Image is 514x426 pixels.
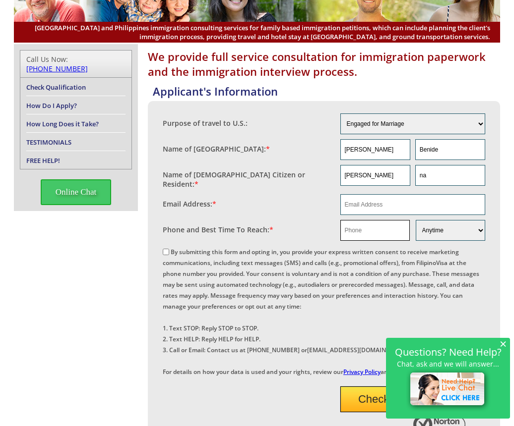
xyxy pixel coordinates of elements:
input: Last Name [415,165,485,186]
label: Phone and Best Time To Reach: [163,225,273,234]
img: live-chat-icon.png [406,368,491,412]
span: Online Chat [41,179,112,205]
a: How Do I Apply? [26,101,77,110]
input: By submitting this form and opting in, you provide your express written consent to receive market... [163,249,169,255]
label: Email Address: [163,199,216,209]
button: Check Qualification [340,386,486,412]
label: By submitting this form and opting in, you provide your express written consent to receive market... [163,248,479,376]
a: Privacy Policy [343,368,381,376]
span: × [500,339,507,348]
a: How Long Does it Take? [26,119,99,128]
a: FREE HELP! [26,156,60,165]
a: [PHONE_NUMBER] [26,64,88,73]
h1: We provide full service consultation for immigration paperwork and the immigration interview proc... [148,49,500,79]
input: First Name [340,165,410,186]
label: Purpose of travel to U.S.: [163,118,248,128]
a: TESTIMONIALS [26,138,71,147]
label: Name of [DEMOGRAPHIC_DATA] Citizen or Resident: [163,170,330,189]
div: Call Us Now: [26,54,126,73]
p: Chat, ask and we will answer... [391,360,505,368]
input: Email Address [340,194,486,215]
label: Name of [GEOGRAPHIC_DATA]: [163,144,270,154]
h2: Questions? Need Help? [391,348,505,356]
input: First Name [340,139,410,160]
input: Last Name [415,139,485,160]
input: Phone [340,220,410,241]
select: Phone and Best Reach Time are required. [416,220,485,241]
a: Check Qualification [26,83,86,92]
h4: Applicant's Information [153,84,500,99]
span: [GEOGRAPHIC_DATA] and Philippines immigration consulting services for family based immigration pe... [24,23,490,41]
